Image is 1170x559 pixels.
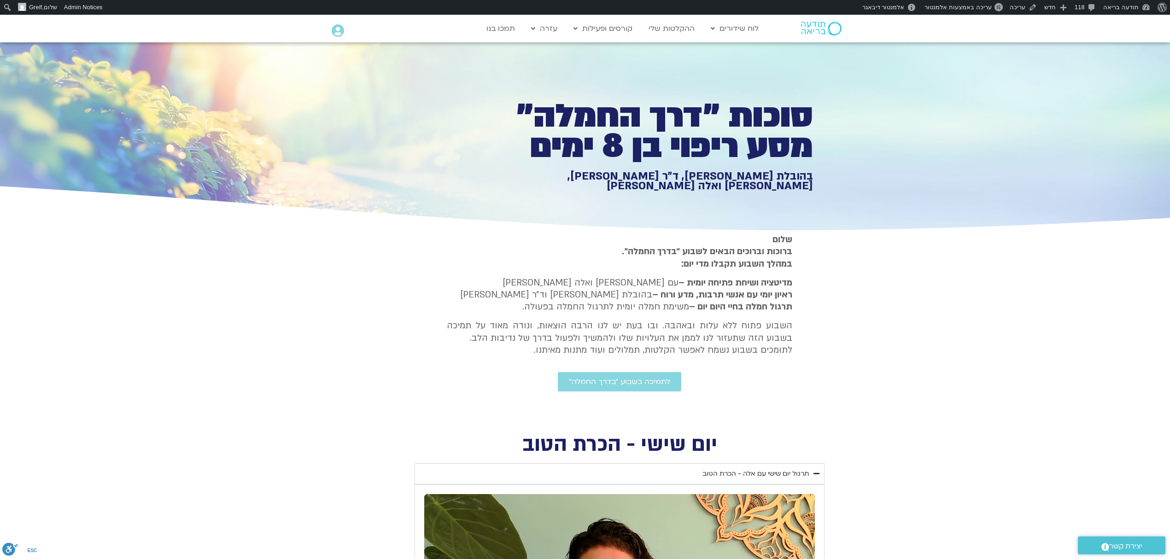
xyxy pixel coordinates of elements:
a: יצירת קשר [1078,536,1165,554]
a: עזרה [526,20,562,37]
a: ההקלטות שלי [644,20,699,37]
a: לתמיכה בשבוע ״בדרך החמלה״ [558,372,681,391]
span: יצירת קשר [1109,540,1142,553]
h2: יום שישי - הכרת הטוב [415,435,825,454]
strong: מדיטציה ושיחת פתיחה יומית – [679,277,792,289]
a: קורסים ופעילות [569,20,637,37]
strong: ברוכות וברוכים הבאים לשבוע ״בדרך החמלה״. במהלך השבוע תקבלו מדי יום: [622,245,792,269]
div: תרגול יום שישי עם אלה - הכרת הטוב [702,468,809,479]
span: לתמיכה בשבוע ״בדרך החמלה״ [569,378,670,386]
a: לוח שידורים [706,20,763,37]
h1: סוכות ״דרך החמלה״ מסע ריפוי בן 8 ימים [494,101,813,162]
span: Greif [29,4,42,11]
summary: תרגול יום שישי עם אלה - הכרת הטוב [415,463,825,484]
b: ראיון יומי עם אנשי תרבות, מדע ורוח – [652,289,792,301]
a: תמכו בנו [482,20,520,37]
b: תרגול חמלה בחיי היום יום – [689,301,792,313]
span: עריכה באמצעות אלמנטור [924,4,991,11]
h1: בהובלת [PERSON_NAME], ד״ר [PERSON_NAME], [PERSON_NAME] ואלה [PERSON_NAME] [494,171,813,191]
p: עם [PERSON_NAME] ואלה [PERSON_NAME] בהובלת [PERSON_NAME] וד״ר [PERSON_NAME] משימת חמלה יומית לתרג... [447,277,792,313]
p: השבוע פתוח ללא עלות ובאהבה. ובו בעת יש לנו הרבה הוצאות, ונודה מאוד על תמיכה בשבוע הזה שתעזור לנו ... [447,320,792,356]
img: תודעה בריאה [801,22,842,35]
strong: שלום [772,233,792,245]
